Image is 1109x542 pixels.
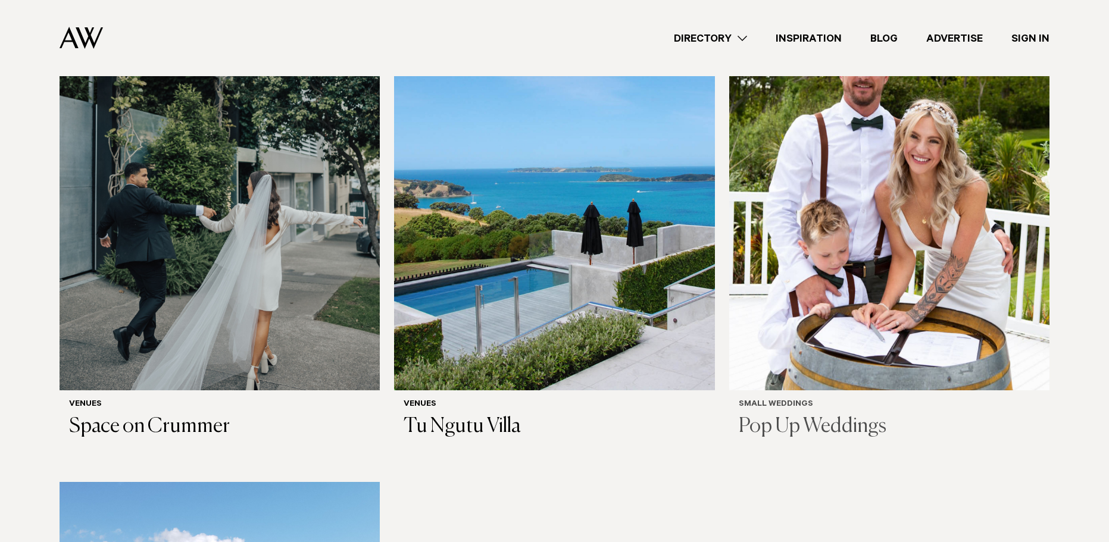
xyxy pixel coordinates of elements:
[912,30,997,46] a: Advertise
[856,30,912,46] a: Blog
[404,400,705,410] h6: Venues
[404,415,705,439] h3: Tu Ngutu Villa
[997,30,1064,46] a: Sign In
[660,30,761,46] a: Directory
[739,415,1040,439] h3: Pop Up Weddings
[60,27,103,49] img: Auckland Weddings Logo
[69,415,370,439] h3: Space on Crummer
[69,400,370,410] h6: Venues
[761,30,856,46] a: Inspiration
[739,400,1040,410] h6: Small Weddings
